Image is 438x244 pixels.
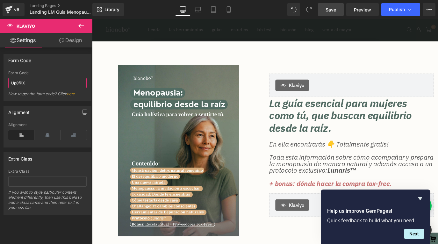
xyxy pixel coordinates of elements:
[8,169,87,174] div: Extra Class
[197,134,330,144] span: En ella encontrarás 👇 Totalmente gratis!
[8,190,87,214] div: If you wish to style particular content element differently, then use this field to add a class n...
[346,3,379,16] a: Preview
[8,123,87,127] div: Alignment
[104,7,119,12] span: Library
[327,195,424,239] div: Help us improve GemPages!
[404,229,424,239] button: Next question
[30,10,91,15] span: Landing LM Guía Menopausia Gratuita | 2025
[8,71,87,75] div: Form Code
[354,6,371,13] span: Preview
[262,163,295,173] strong: Lunaris™
[8,106,30,115] div: Alignment
[327,207,424,215] h2: Help us improve GemPages!
[8,91,87,101] div: How to get the form code? Click
[67,91,75,96] a: here
[219,203,237,211] span: Klaviyo
[287,3,300,16] button: Undo
[17,24,35,29] span: Klaviyo
[175,3,190,16] a: Desktop
[190,3,206,16] a: Laptop
[423,3,435,16] button: More
[8,54,32,63] div: Form Code
[92,3,124,16] a: New Library
[326,6,336,13] span: Save
[303,3,315,16] button: Redo
[30,3,103,8] a: Landing Pages
[197,87,381,128] h2: La guía esencial para mujeres como tú, que buscan equilibrio desde la raíz.
[8,153,32,161] div: Extra Class
[219,70,237,77] span: Klaviyo
[13,5,21,14] div: v6
[221,3,236,16] a: Mobile
[381,3,420,16] button: Publish
[206,3,221,16] a: Tablet
[327,218,424,224] p: Quick feedback to build what you need.
[389,7,405,12] span: Publish
[197,178,334,188] strong: + bonus: dónde hacer la compra tox-free.
[197,150,381,172] p: Toda esta información sobre cómo acompañar y prepara la menopausia de manera natural y además acc...
[47,33,94,47] a: Design
[416,195,424,202] button: Hide survey
[3,3,25,16] a: v6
